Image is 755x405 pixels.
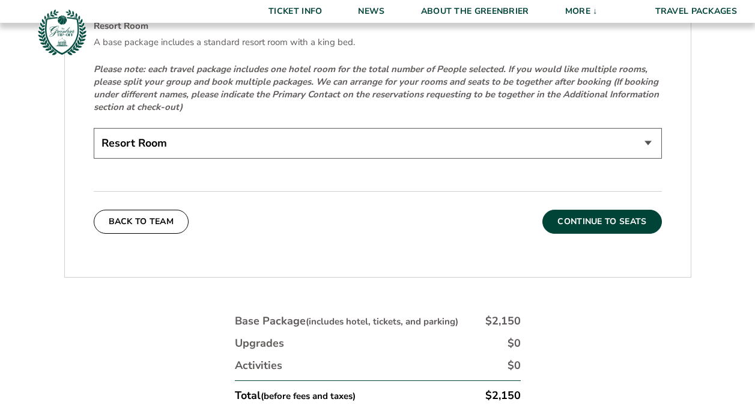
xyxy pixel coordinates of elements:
div: $0 [508,336,521,351]
em: Please note: each travel package includes one hotel room for the total number of People selected.... [94,63,659,113]
div: $2,150 [485,388,521,403]
h4: Resort Room [94,20,662,32]
div: Base Package [235,314,458,329]
div: $0 [508,358,521,373]
p: A base package includes a standard resort room with a king bed. [94,36,662,49]
small: (includes hotel, tickets, and parking) [306,315,458,327]
button: Continue To Seats [542,210,661,234]
div: $2,150 [485,314,521,329]
button: Back To Team [94,210,189,234]
div: Upgrades [235,336,284,351]
small: (before fees and taxes) [261,390,356,402]
div: Total [235,388,356,403]
div: Activities [235,358,282,373]
img: Greenbrier Tip-Off [36,6,88,58]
